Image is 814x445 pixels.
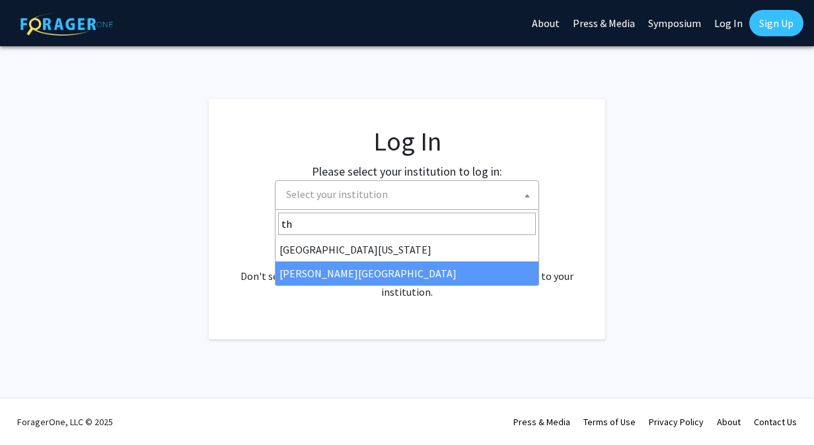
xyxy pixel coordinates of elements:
div: No account? . Don't see your institution? about bringing ForagerOne to your institution. [235,236,579,300]
h1: Log In [235,125,579,157]
input: Search [278,213,536,235]
span: Select your institution [275,180,539,210]
a: Privacy Policy [649,416,704,428]
iframe: Chat [10,386,56,435]
span: Select your institution [286,188,388,201]
img: ForagerOne Logo [20,13,113,36]
div: ForagerOne, LLC © 2025 [17,399,113,445]
li: [PERSON_NAME][GEOGRAPHIC_DATA] [276,261,538,285]
a: Sign Up [749,10,803,36]
a: Contact Us [754,416,797,428]
label: Please select your institution to log in: [312,162,502,180]
a: About [717,416,741,428]
span: Select your institution [281,181,538,208]
a: Press & Media [513,416,570,428]
a: Terms of Use [583,416,636,428]
li: [GEOGRAPHIC_DATA][US_STATE] [276,238,538,261]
